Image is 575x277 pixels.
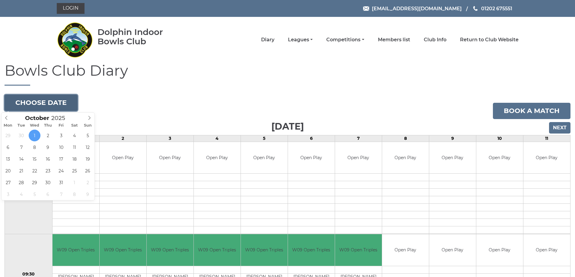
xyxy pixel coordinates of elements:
[429,142,476,174] td: Open Play
[261,36,274,43] a: Diary
[335,142,382,174] td: Open Play
[2,153,14,165] span: October 13, 2025
[378,36,410,43] a: Members list
[69,130,80,141] span: October 4, 2025
[29,188,40,200] span: November 5, 2025
[363,6,369,11] img: Email
[69,188,80,200] span: November 8, 2025
[53,234,99,266] td: W09 Open Triples
[288,36,313,43] a: Leagues
[241,234,288,266] td: W09 Open Triples
[29,130,40,141] span: October 1, 2025
[2,124,15,127] span: Mon
[55,130,67,141] span: October 3, 2025
[29,153,40,165] span: October 15, 2025
[81,124,94,127] span: Sun
[29,165,40,177] span: October 22, 2025
[42,130,54,141] span: October 2, 2025
[476,234,523,266] td: Open Play
[82,188,94,200] span: November 9, 2025
[55,165,67,177] span: October 24, 2025
[241,135,288,142] td: 5
[2,165,14,177] span: October 20, 2025
[55,141,67,153] span: October 10, 2025
[2,177,14,188] span: October 27, 2025
[5,63,570,86] h1: Bowls Club Diary
[241,142,288,174] td: Open Play
[82,141,94,153] span: October 12, 2025
[15,188,27,200] span: November 4, 2025
[335,234,382,266] td: W09 Open Triples
[29,177,40,188] span: October 29, 2025
[363,5,462,12] a: Email [EMAIL_ADDRESS][DOMAIN_NAME]
[100,234,146,266] td: W09 Open Triples
[42,153,54,165] span: October 16, 2025
[147,234,193,266] td: W09 Open Triples
[15,165,27,177] span: October 21, 2025
[41,124,55,127] span: Thu
[523,234,570,266] td: Open Play
[460,36,519,43] a: Return to Club Website
[2,141,14,153] span: October 6, 2025
[68,124,81,127] span: Sat
[493,103,570,119] a: Book a match
[288,234,335,266] td: W09 Open Triples
[42,165,54,177] span: October 23, 2025
[82,165,94,177] span: October 26, 2025
[15,141,27,153] span: October 7, 2025
[69,141,80,153] span: October 11, 2025
[55,124,68,127] span: Fri
[55,188,67,200] span: November 7, 2025
[100,142,146,174] td: Open Play
[472,5,512,12] a: Phone us 01202 675551
[382,142,429,174] td: Open Play
[57,3,85,14] a: Login
[481,5,512,11] span: 01202 675551
[2,130,14,141] span: September 29, 2025
[99,135,146,142] td: 2
[194,234,241,266] td: W09 Open Triples
[69,177,80,188] span: November 1, 2025
[55,153,67,165] span: October 17, 2025
[28,124,41,127] span: Wed
[25,115,49,121] span: Scroll to increment
[15,153,27,165] span: October 14, 2025
[549,122,570,134] input: Next
[97,27,182,46] div: Dolphin Indoor Bowls Club
[335,135,382,142] td: 7
[194,142,241,174] td: Open Play
[288,142,335,174] td: Open Play
[69,165,80,177] span: October 25, 2025
[82,177,94,188] span: November 2, 2025
[382,135,429,142] td: 8
[146,135,193,142] td: 3
[15,130,27,141] span: September 30, 2025
[29,141,40,153] span: October 8, 2025
[147,142,193,174] td: Open Play
[42,177,54,188] span: October 30, 2025
[429,135,476,142] td: 9
[55,177,67,188] span: October 31, 2025
[326,36,364,43] a: Competitions
[69,153,80,165] span: October 18, 2025
[82,130,94,141] span: October 5, 2025
[49,115,73,121] input: Scroll to increment
[429,234,476,266] td: Open Play
[15,177,27,188] span: October 28, 2025
[523,142,570,174] td: Open Play
[193,135,241,142] td: 4
[476,142,523,174] td: Open Play
[2,188,14,200] span: November 3, 2025
[5,95,78,111] button: Choose date
[42,141,54,153] span: October 9, 2025
[42,188,54,200] span: November 6, 2025
[82,153,94,165] span: October 19, 2025
[15,124,28,127] span: Tue
[476,135,523,142] td: 10
[372,5,462,11] span: [EMAIL_ADDRESS][DOMAIN_NAME]
[523,135,570,142] td: 11
[424,36,446,43] a: Club Info
[382,234,429,266] td: Open Play
[473,6,478,11] img: Phone us
[57,19,93,61] img: Dolphin Indoor Bowls Club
